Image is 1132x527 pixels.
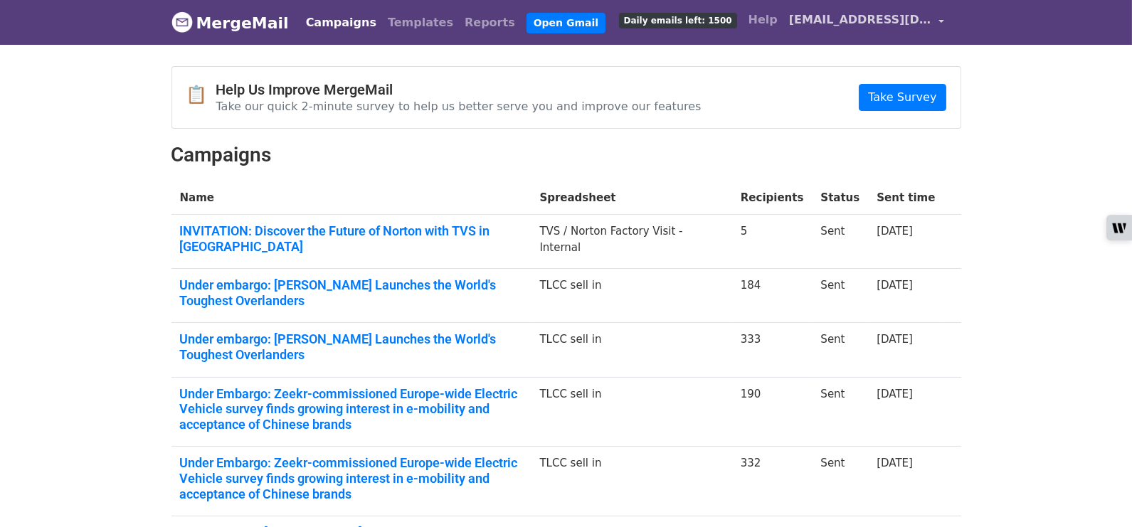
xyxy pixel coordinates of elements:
td: 190 [732,377,813,447]
a: [EMAIL_ADDRESS][DOMAIN_NAME] [783,6,950,39]
a: [DATE] [877,279,913,292]
a: Daily emails left: 1500 [613,6,743,34]
a: Templates [382,9,459,37]
a: MergeMail [171,8,289,38]
th: Status [812,181,868,215]
a: Under Embargo: Zeekr-commissioned Europe-wide Electric Vehicle survey finds growing interest in e... [180,386,523,432]
td: Sent [812,215,868,269]
a: Campaigns [300,9,382,37]
td: 333 [732,323,813,377]
a: [DATE] [877,333,913,346]
h2: Campaigns [171,143,961,167]
td: Sent [812,377,868,447]
p: Take our quick 2-minute survey to help us better serve you and improve our features [216,99,702,114]
td: TLCC sell in [531,447,731,516]
td: 332 [732,447,813,516]
span: [EMAIL_ADDRESS][DOMAIN_NAME] [789,11,931,28]
a: [DATE] [877,457,913,469]
td: Sent [812,323,868,377]
a: [DATE] [877,388,913,400]
td: 5 [732,215,813,269]
iframe: Chat Widget [1061,459,1132,527]
td: TLCC sell in [531,377,731,447]
h4: Help Us Improve MergeMail [216,81,702,98]
a: Open Gmail [527,13,605,33]
td: 184 [732,269,813,323]
a: [DATE] [877,225,913,238]
a: Under embargo: [PERSON_NAME] Launches the World's Toughest Overlanders [180,331,523,362]
span: 📋 [186,85,216,105]
img: MergeMail logo [171,11,193,33]
a: INVITATION: Discover the Future of Norton with TVS in [GEOGRAPHIC_DATA] [180,223,523,254]
td: Sent [812,447,868,516]
span: Daily emails left: 1500 [619,13,737,28]
a: Help [743,6,783,34]
a: Under Embargo: Zeekr-commissioned Europe-wide Electric Vehicle survey finds growing interest in e... [180,455,523,501]
td: TVS / Norton Factory Visit - Internal [531,215,731,269]
th: Recipients [732,181,813,215]
th: Sent time [868,181,943,215]
th: Spreadsheet [531,181,731,215]
td: TLCC sell in [531,269,731,323]
a: Reports [459,9,521,37]
th: Name [171,181,531,215]
td: Sent [812,269,868,323]
td: TLCC sell in [531,323,731,377]
a: Take Survey [859,84,946,111]
a: Under embargo: [PERSON_NAME] Launches the World's Toughest Overlanders [180,277,523,308]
